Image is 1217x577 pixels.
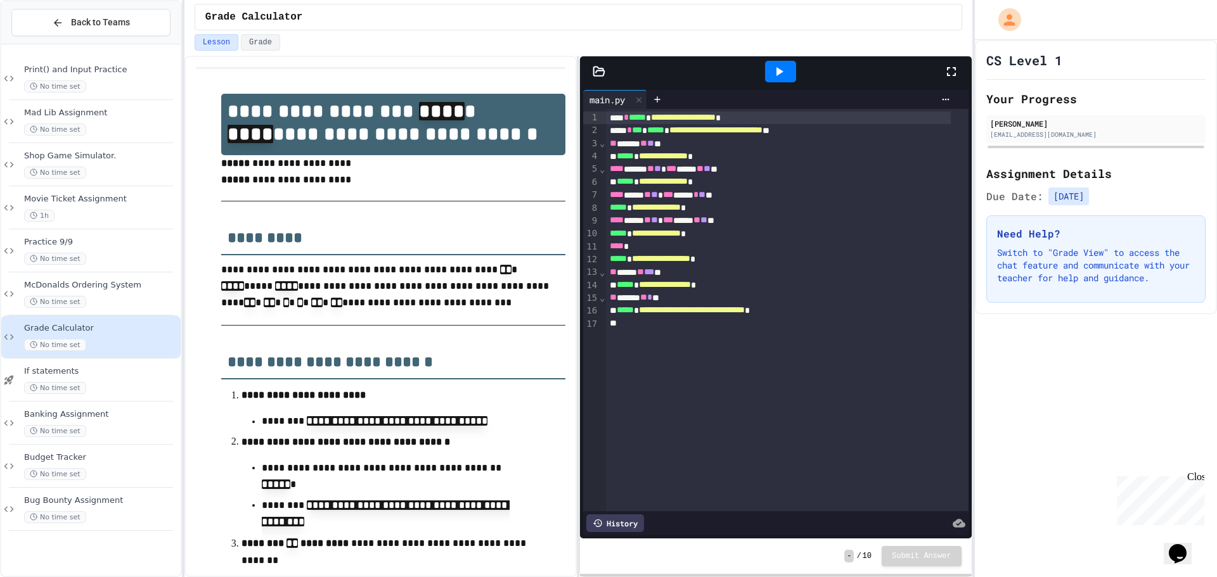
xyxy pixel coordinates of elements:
span: 1h [24,210,55,222]
span: No time set [24,253,86,265]
h1: CS Level 1 [986,51,1062,69]
div: Chat with us now!Close [5,5,87,80]
span: Practice 9/9 [24,237,178,248]
div: 16 [583,305,599,317]
span: Mad Lib Assignment [24,108,178,118]
span: No time set [24,167,86,179]
h2: Your Progress [986,90,1206,108]
span: No time set [24,124,86,136]
div: 12 [583,253,599,266]
span: Movie Ticket Assignment [24,194,178,205]
p: Switch to "Grade View" to access the chat feature and communicate with your teacher for help and ... [997,246,1195,284]
span: Submit Answer [892,551,951,561]
span: Print() and Input Practice [24,65,178,75]
div: main.py [583,90,647,109]
div: 7 [583,189,599,201]
div: 5 [583,163,599,175]
div: 17 [583,318,599,331]
div: 15 [583,292,599,305]
span: If statements [24,366,178,377]
div: 8 [583,202,599,215]
h3: Need Help? [997,226,1195,241]
span: Back to Teams [71,16,130,29]
h2: Assignment Details [986,165,1206,182]
div: 9 [583,215,599,227]
span: Grade Calculator [205,10,303,25]
span: Fold line [599,138,605,148]
div: 6 [583,176,599,189]
span: Shop Game Simulator. [24,151,178,162]
span: Due Date: [986,189,1043,204]
div: 11 [583,241,599,253]
span: No time set [24,296,86,308]
div: [PERSON_NAME] [990,118,1202,129]
div: 14 [583,279,599,292]
span: Bug Bounty Assignment [24,495,178,506]
span: - [844,550,854,562]
span: Banking Assignment [24,409,178,420]
span: Fold line [599,293,605,303]
iframe: chat widget [1164,526,1204,564]
span: [DATE] [1048,187,1089,205]
span: No time set [24,80,86,92]
div: [EMAIL_ADDRESS][DOMAIN_NAME] [990,130,1202,139]
button: Submit Answer [882,546,962,566]
button: Back to Teams [11,9,171,36]
span: / [856,551,861,561]
iframe: chat widget [1112,471,1204,525]
div: 13 [583,266,599,279]
span: Budget Tracker [24,452,178,463]
button: Lesson [195,34,238,51]
div: 3 [583,137,599,150]
span: No time set [24,511,86,523]
div: 4 [583,150,599,163]
span: Grade Calculator [24,323,178,334]
span: No time set [24,468,86,480]
button: Grade [241,34,280,51]
div: 2 [583,124,599,137]
span: No time set [24,382,86,394]
span: 10 [863,551,872,561]
div: My Account [985,5,1024,34]
span: Fold line [599,267,605,277]
div: 10 [583,227,599,240]
span: No time set [24,425,86,437]
span: No time set [24,339,86,351]
div: main.py [583,93,631,106]
span: McDonalds Ordering System [24,280,178,291]
div: 1 [583,111,599,124]
span: Fold line [599,164,605,174]
div: History [586,514,644,532]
